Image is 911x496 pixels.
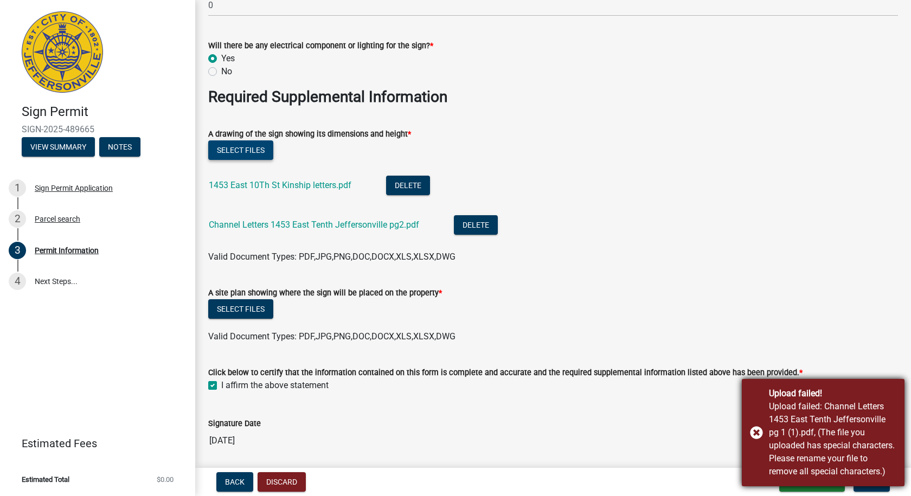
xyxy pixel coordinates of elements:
[208,42,433,50] label: Will there be any electrical component or lighting for the sign?
[9,179,26,197] div: 1
[209,180,351,190] a: 1453 East 10Th St Kinship letters.pdf
[35,247,99,254] div: Permit Information
[208,131,411,138] label: A drawing of the sign showing its dimensions and height
[221,379,329,392] label: I affirm the above statement
[208,299,273,319] button: Select files
[221,52,235,65] label: Yes
[208,289,442,297] label: A site plan showing where the sign will be placed on the property
[157,476,174,483] span: $0.00
[22,11,103,93] img: City of Jeffersonville, Indiana
[22,124,174,134] span: SIGN-2025-489665
[99,137,140,157] button: Notes
[208,88,447,106] strong: Required Supplemental Information
[9,433,178,454] a: Estimated Fees
[9,210,26,228] div: 2
[22,137,95,157] button: View Summary
[208,369,803,377] label: Click below to certify that the information contained on this form is complete and accurate and t...
[35,184,113,192] div: Sign Permit Application
[22,476,69,483] span: Estimated Total
[386,176,430,195] button: Delete
[769,387,896,400] div: Upload failed!
[208,331,455,342] span: Valid Document Types: PDF,JPG,PNG,DOC,DOCX,XLS,XLSX,DWG
[99,143,140,152] wm-modal-confirm: Notes
[225,478,245,486] span: Back
[454,221,498,231] wm-modal-confirm: Delete Document
[221,65,232,78] label: No
[769,400,896,478] div: Upload failed: Channel Letters 1453 East Tenth Jeffersonville pg 1 (1).pdf, (The file you uploade...
[35,215,80,223] div: Parcel search
[208,420,261,428] label: Signature Date
[258,472,306,492] button: Discard
[209,220,419,230] a: Channel Letters 1453 East Tenth Jeffersonville pg2.pdf
[216,472,253,492] button: Back
[22,104,187,120] h4: Sign Permit
[386,181,430,191] wm-modal-confirm: Delete Document
[208,140,273,160] button: Select files
[454,215,498,235] button: Delete
[22,143,95,152] wm-modal-confirm: Summary
[208,252,455,262] span: Valid Document Types: PDF,JPG,PNG,DOC,DOCX,XLS,XLSX,DWG
[9,242,26,259] div: 3
[9,273,26,290] div: 4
